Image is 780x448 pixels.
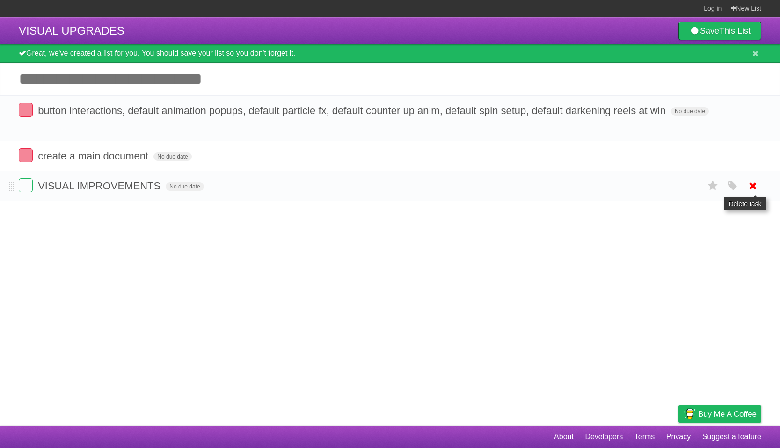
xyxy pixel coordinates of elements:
[678,405,761,423] a: Buy me a coffee
[698,406,757,422] span: Buy me a coffee
[671,107,709,116] span: No due date
[678,22,761,40] a: SaveThis List
[585,428,623,446] a: Developers
[38,105,668,116] span: button interactions, default animation popups, default particle fx, default counter up anim, defa...
[702,428,761,446] a: Suggest a feature
[19,178,33,192] label: Done
[19,148,33,162] label: Done
[38,180,163,192] span: VISUAL IMPROVEMENTS
[153,152,191,161] span: No due date
[19,103,33,117] label: Done
[704,178,722,194] label: Star task
[554,428,574,446] a: About
[666,428,691,446] a: Privacy
[719,26,751,36] b: This List
[19,24,124,37] span: VISUAL UPGRADES
[166,182,204,191] span: No due date
[634,428,655,446] a: Terms
[38,150,151,162] span: create a main document
[683,406,696,422] img: Buy me a coffee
